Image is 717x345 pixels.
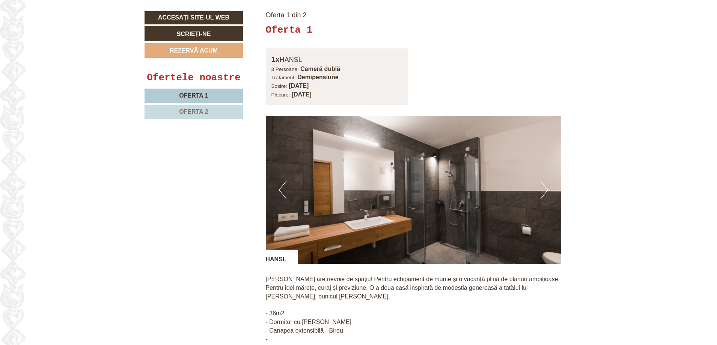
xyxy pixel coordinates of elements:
[179,92,208,99] font: Oferta 1
[271,55,280,63] font: 1x
[145,43,243,58] a: Rezervă acum
[266,116,562,264] img: imagine
[145,11,243,24] a: Accesați site-ul web
[179,108,208,115] font: Oferta 2
[297,74,338,80] font: Demipensiune
[292,91,312,98] font: [DATE]
[540,181,548,199] button: Următorul
[271,75,296,80] font: Tratament:
[289,83,309,89] font: [DATE]
[279,181,287,199] button: Anterior
[145,26,243,41] a: Scrieți-ne
[271,66,299,72] font: 3 Persoane:
[266,24,313,36] font: Oferta 1
[266,11,307,19] font: Oferta 1 din 2
[300,66,340,72] font: Cameră dublă
[158,15,229,21] font: Accesați site-ul web
[266,319,351,325] font: - Dormitor cu [PERSON_NAME]
[266,256,286,262] font: HANSL
[266,310,285,316] font: - 36m2
[271,92,290,98] font: Plecare:
[266,336,268,342] font: -
[271,83,287,89] font: Sosire:
[280,56,302,63] font: HANSL
[266,276,560,300] font: [PERSON_NAME] are nevoie de spațiu! Pentru echipament de munte și o vacanță plină de planuri ambi...
[147,72,241,83] font: Ofertele noastre
[177,31,211,37] font: Scrieți-ne
[170,47,218,54] font: Rezervă acum
[266,327,343,334] font: - Canapea extensibilă - Birou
